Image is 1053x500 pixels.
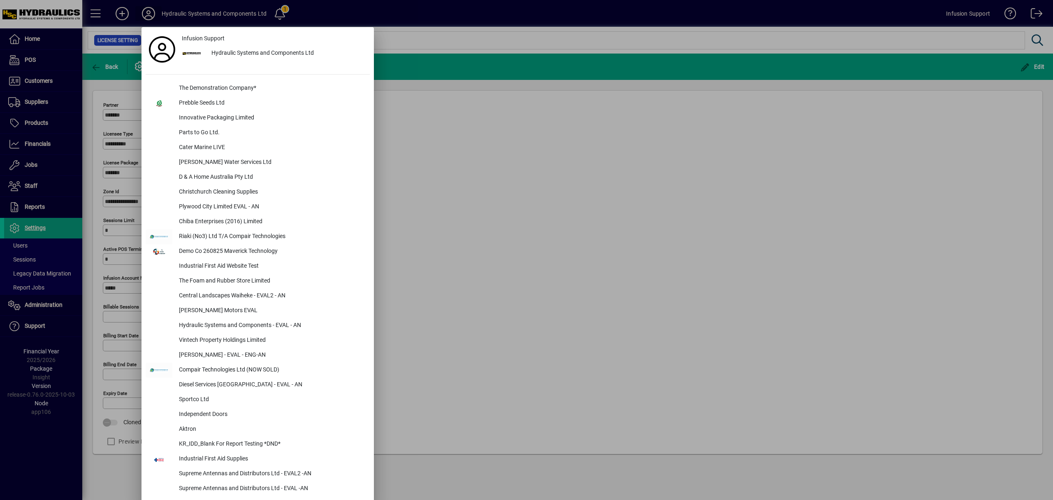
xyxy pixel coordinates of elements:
[146,215,370,229] button: Chiba Enterprises (2016) Limited
[172,81,370,96] div: The Demonstration Company*
[146,155,370,170] button: [PERSON_NAME] Water Services Ltd
[172,452,370,467] div: Industrial First Aid Supplies
[146,481,370,496] button: Supreme Antennas and Distributors Ltd - EVAL -AN
[172,437,370,452] div: KR_IDD_Blank For Report Testing *DND*
[146,467,370,481] button: Supreme Antennas and Distributors Ltd - EVAL2 -AN
[172,185,370,200] div: Christchurch Cleaning Supplies
[146,244,370,259] button: Demo Co 260825 Maverick Technology
[146,200,370,215] button: Plywood City Limited EVAL - AN
[172,170,370,185] div: D & A Home Australia Pty Ltd
[172,481,370,496] div: Supreme Antennas and Distributors Ltd - EVAL -AN
[172,200,370,215] div: Plywood City Limited EVAL - AN
[172,393,370,407] div: Sportco Ltd
[146,111,370,126] button: Innovative Packaging Limited
[146,170,370,185] button: D & A Home Australia Pty Ltd
[172,229,370,244] div: Riaki (No3) Ltd T/A Compair Technologies
[146,393,370,407] button: Sportco Ltd
[172,467,370,481] div: Supreme Antennas and Distributors Ltd - EVAL2 -AN
[172,422,370,437] div: Aktron
[172,363,370,378] div: Compair Technologies Ltd (NOW SOLD)
[146,289,370,304] button: Central Landscapes Waiheke - EVAL2 - AN
[146,126,370,140] button: Parts to Go Ltd.
[182,34,225,43] span: Infusion Support
[146,437,370,452] button: KR_IDD_Blank For Report Testing *DND*
[172,215,370,229] div: Chiba Enterprises (2016) Limited
[172,318,370,333] div: Hydraulic Systems and Components - EVAL - AN
[146,348,370,363] button: [PERSON_NAME] - EVAL - ENG-AN
[172,155,370,170] div: [PERSON_NAME] Water Services Ltd
[179,46,370,61] button: Hydraulic Systems and Components Ltd
[172,96,370,111] div: Prebble Seeds Ltd
[172,274,370,289] div: The Foam and Rubber Store Limited
[146,140,370,155] button: Cater Marine LIVE
[172,378,370,393] div: Diesel Services [GEOGRAPHIC_DATA] - EVAL - AN
[205,46,370,61] div: Hydraulic Systems and Components Ltd
[146,363,370,378] button: Compair Technologies Ltd (NOW SOLD)
[146,81,370,96] button: The Demonstration Company*
[172,289,370,304] div: Central Landscapes Waiheke - EVAL2 - AN
[146,378,370,393] button: Diesel Services [GEOGRAPHIC_DATA] - EVAL - AN
[146,274,370,289] button: The Foam and Rubber Store Limited
[172,259,370,274] div: Industrial First Aid Website Test
[146,229,370,244] button: Riaki (No3) Ltd T/A Compair Technologies
[172,140,370,155] div: Cater Marine LIVE
[146,318,370,333] button: Hydraulic Systems and Components - EVAL - AN
[146,259,370,274] button: Industrial First Aid Website Test
[179,31,370,46] a: Infusion Support
[172,244,370,259] div: Demo Co 260825 Maverick Technology
[146,185,370,200] button: Christchurch Cleaning Supplies
[146,452,370,467] button: Industrial First Aid Supplies
[146,42,179,57] a: Profile
[146,96,370,111] button: Prebble Seeds Ltd
[172,111,370,126] div: Innovative Packaging Limited
[172,407,370,422] div: Independent Doors
[172,126,370,140] div: Parts to Go Ltd.
[172,333,370,348] div: Vintech Property Holdings Limited
[146,304,370,318] button: [PERSON_NAME] Motors EVAL
[172,348,370,363] div: [PERSON_NAME] - EVAL - ENG-AN
[146,407,370,422] button: Independent Doors
[146,333,370,348] button: Vintech Property Holdings Limited
[172,304,370,318] div: [PERSON_NAME] Motors EVAL
[146,422,370,437] button: Aktron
